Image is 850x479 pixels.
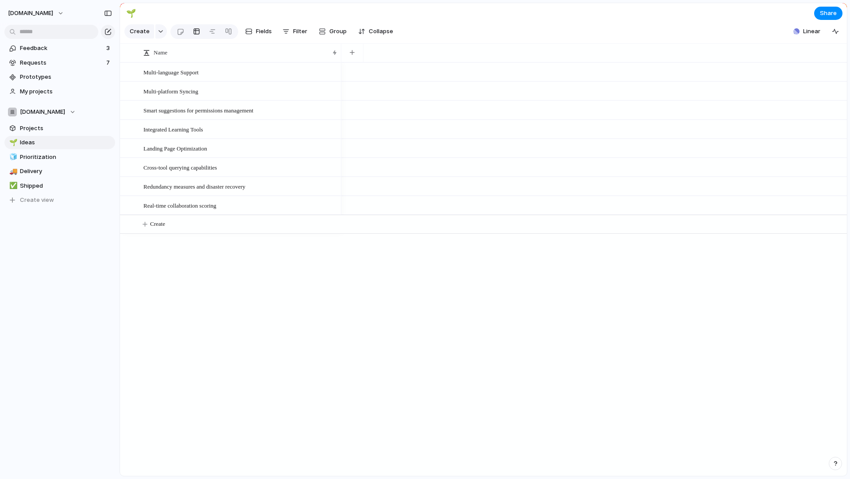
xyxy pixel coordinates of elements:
[20,138,112,147] span: Ideas
[124,24,154,39] button: Create
[355,24,397,39] button: Collapse
[4,42,115,55] a: Feedback3
[4,179,115,193] a: ✅Shipped
[4,70,115,84] a: Prototypes
[4,85,115,98] a: My projects
[4,165,115,178] a: 🚚Delivery
[20,124,112,133] span: Projects
[8,182,17,190] button: ✅
[4,105,115,119] button: [DOMAIN_NAME]
[143,143,207,153] span: Landing Page Optimization
[293,27,307,36] span: Filter
[143,124,203,134] span: Integrated Learning Tools
[20,196,54,205] span: Create view
[9,181,15,191] div: ✅
[820,9,837,18] span: Share
[790,25,824,38] button: Linear
[20,87,112,96] span: My projects
[20,182,112,190] span: Shipped
[8,9,53,18] span: [DOMAIN_NAME]
[8,153,17,162] button: 🧊
[279,24,311,39] button: Filter
[20,167,112,176] span: Delivery
[126,7,136,19] div: 🌱
[369,27,393,36] span: Collapse
[814,7,842,20] button: Share
[9,166,15,177] div: 🚚
[143,181,245,191] span: Redundancy measures and disaster recovery
[20,44,104,53] span: Feedback
[143,67,199,77] span: Multi-language Support
[143,200,216,210] span: Real-time collaboration scoring
[4,151,115,164] a: 🧊Prioritization
[4,136,115,149] a: 🌱Ideas
[130,27,150,36] span: Create
[9,152,15,162] div: 🧊
[143,86,198,96] span: Multi-platform Syncing
[106,44,112,53] span: 3
[4,122,115,135] a: Projects
[20,73,112,81] span: Prototypes
[314,24,351,39] button: Group
[143,162,217,172] span: Cross-tool querying capabilities
[8,138,17,147] button: 🌱
[20,108,65,116] span: [DOMAIN_NAME]
[154,48,167,57] span: Name
[4,6,69,20] button: [DOMAIN_NAME]
[4,193,115,207] button: Create view
[329,27,347,36] span: Group
[8,167,17,176] button: 🚚
[143,105,253,115] span: Smart suggestions for permissions management
[106,58,112,67] span: 7
[242,24,275,39] button: Fields
[150,220,165,228] span: Create
[124,6,138,20] button: 🌱
[20,153,112,162] span: Prioritization
[4,56,115,70] a: Requests7
[803,27,820,36] span: Linear
[9,138,15,148] div: 🌱
[256,27,272,36] span: Fields
[20,58,104,67] span: Requests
